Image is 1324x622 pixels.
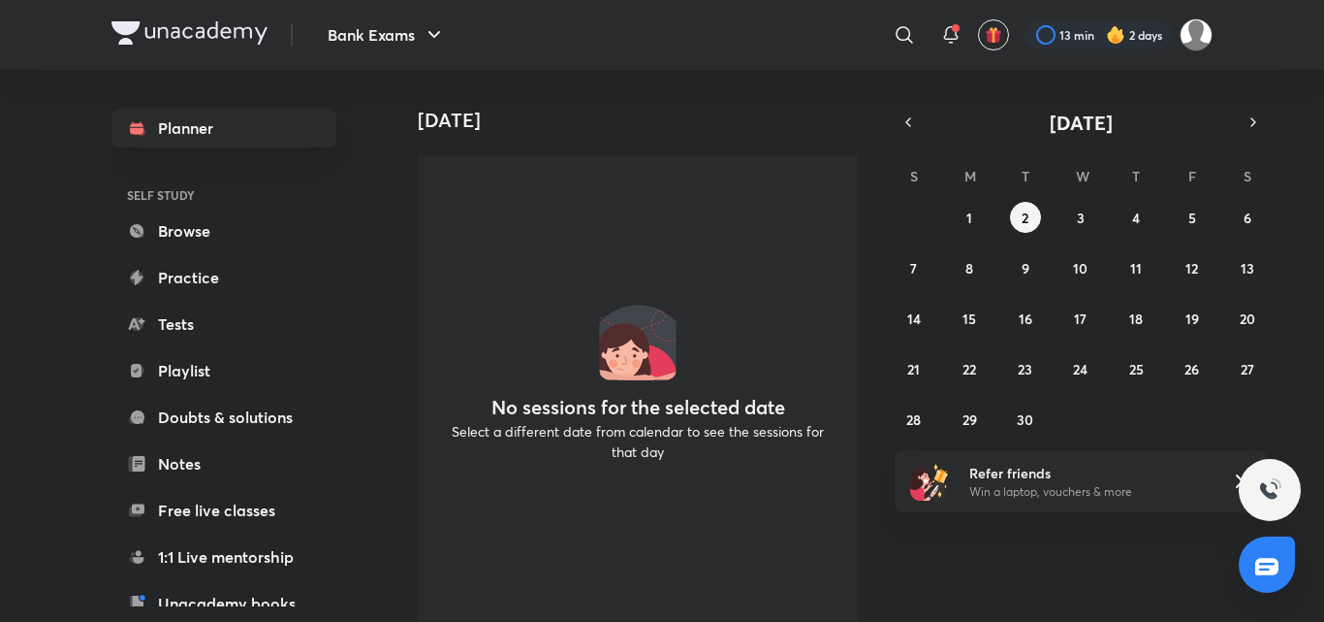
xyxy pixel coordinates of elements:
[964,167,976,185] abbr: Monday
[907,310,921,328] abbr: September 14, 2025
[898,252,930,283] button: September 7, 2025
[1130,259,1142,278] abbr: September 11, 2025
[969,463,1208,483] h6: Refer friends
[966,209,972,227] abbr: September 1, 2025
[599,303,677,380] img: No events
[1129,360,1144,378] abbr: September 25, 2025
[978,19,1009,50] button: avatar
[1188,167,1196,185] abbr: Friday
[111,109,336,147] a: Planner
[985,26,1002,44] img: avatar
[1132,167,1140,185] abbr: Thursday
[1065,202,1096,233] button: September 3, 2025
[418,109,873,132] h4: [DATE]
[1065,303,1096,334] button: September 17, 2025
[1120,303,1151,334] button: September 18, 2025
[111,21,268,45] img: Company Logo
[1188,209,1196,227] abbr: September 5, 2025
[1073,259,1088,278] abbr: September 10, 2025
[1184,360,1199,378] abbr: September 26, 2025
[111,444,336,483] a: Notes
[907,360,920,378] abbr: September 21, 2025
[111,538,336,576] a: 1:1 Live mentorship
[1022,167,1029,185] abbr: Tuesday
[1074,310,1087,328] abbr: September 17, 2025
[111,179,336,212] h6: SELF STUDY
[1010,353,1041,384] button: September 23, 2025
[1177,202,1208,233] button: September 5, 2025
[906,410,921,429] abbr: September 28, 2025
[111,491,336,530] a: Free live classes
[965,259,973,278] abbr: September 8, 2025
[1240,310,1255,328] abbr: September 20, 2025
[954,252,985,283] button: September 8, 2025
[1120,202,1151,233] button: September 4, 2025
[1050,110,1113,136] span: [DATE]
[441,421,835,462] p: Select a different date from calendar to see the sessions for that day
[910,462,949,501] img: referral
[1017,410,1033,429] abbr: September 30, 2025
[1232,202,1263,233] button: September 6, 2025
[898,353,930,384] button: September 21, 2025
[1010,252,1041,283] button: September 9, 2025
[1106,25,1125,45] img: streak
[1244,209,1251,227] abbr: September 6, 2025
[1177,252,1208,283] button: September 12, 2025
[922,109,1240,136] button: [DATE]
[1244,167,1251,185] abbr: Saturday
[1177,303,1208,334] button: September 19, 2025
[316,16,457,54] button: Bank Exams
[111,305,336,344] a: Tests
[1077,209,1085,227] abbr: September 3, 2025
[954,353,985,384] button: September 22, 2025
[910,259,917,278] abbr: September 7, 2025
[1010,202,1041,233] button: September 2, 2025
[962,310,976,328] abbr: September 15, 2025
[1065,252,1096,283] button: September 10, 2025
[1073,360,1088,378] abbr: September 24, 2025
[969,483,1208,501] p: Win a laptop, vouchers & more
[1177,353,1208,384] button: September 26, 2025
[1132,209,1140,227] abbr: September 4, 2025
[111,351,336,390] a: Playlist
[1129,310,1143,328] abbr: September 18, 2025
[1018,360,1032,378] abbr: September 23, 2025
[954,303,985,334] button: September 15, 2025
[1010,303,1041,334] button: September 16, 2025
[1065,353,1096,384] button: September 24, 2025
[111,398,336,437] a: Doubts & solutions
[1258,478,1281,502] img: ttu
[1180,18,1213,51] img: Anjali
[1010,404,1041,435] button: September 30, 2025
[1241,259,1254,278] abbr: September 13, 2025
[1241,360,1254,378] abbr: September 27, 2025
[1022,209,1028,227] abbr: September 2, 2025
[898,303,930,334] button: September 14, 2025
[910,167,918,185] abbr: Sunday
[898,404,930,435] button: September 28, 2025
[1185,310,1199,328] abbr: September 19, 2025
[491,396,785,419] h4: No sessions for the selected date
[1185,259,1198,278] abbr: September 12, 2025
[962,410,977,429] abbr: September 29, 2025
[1232,303,1263,334] button: September 20, 2025
[1120,252,1151,283] button: September 11, 2025
[954,202,985,233] button: September 1, 2025
[111,258,336,297] a: Practice
[954,404,985,435] button: September 29, 2025
[1019,310,1032,328] abbr: September 16, 2025
[1232,252,1263,283] button: September 13, 2025
[111,212,336,250] a: Browse
[1232,353,1263,384] button: September 27, 2025
[1076,167,1089,185] abbr: Wednesday
[111,21,268,49] a: Company Logo
[1022,259,1029,278] abbr: September 9, 2025
[962,360,976,378] abbr: September 22, 2025
[1120,353,1151,384] button: September 25, 2025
